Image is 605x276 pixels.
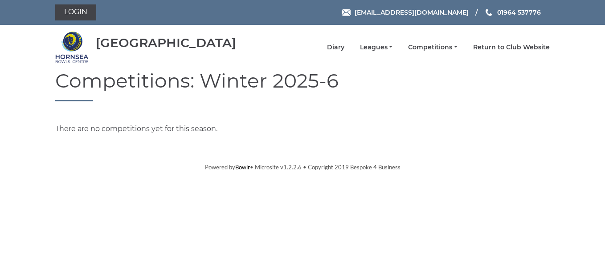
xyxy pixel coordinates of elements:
a: Diary [327,43,344,52]
a: Return to Club Website [473,43,550,52]
img: Phone us [486,9,492,16]
img: Hornsea Bowls Centre [55,31,89,64]
img: Email [342,9,351,16]
span: Powered by • Microsite v1.2.2.6 • Copyright 2019 Bespoke 4 Business [205,164,401,171]
span: 01964 537776 [497,8,541,16]
a: Phone us 01964 537776 [484,8,541,17]
div: [GEOGRAPHIC_DATA] [96,36,236,50]
span: [EMAIL_ADDRESS][DOMAIN_NAME] [355,8,469,16]
h1: Competitions: Winter 2025-6 [55,70,550,101]
a: Bowlr [235,164,250,171]
a: Leagues [360,43,393,52]
a: Email [EMAIL_ADDRESS][DOMAIN_NAME] [342,8,469,17]
a: Competitions [408,43,458,52]
a: Login [55,4,96,20]
div: There are no competitions yet for this season. [49,124,556,134]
